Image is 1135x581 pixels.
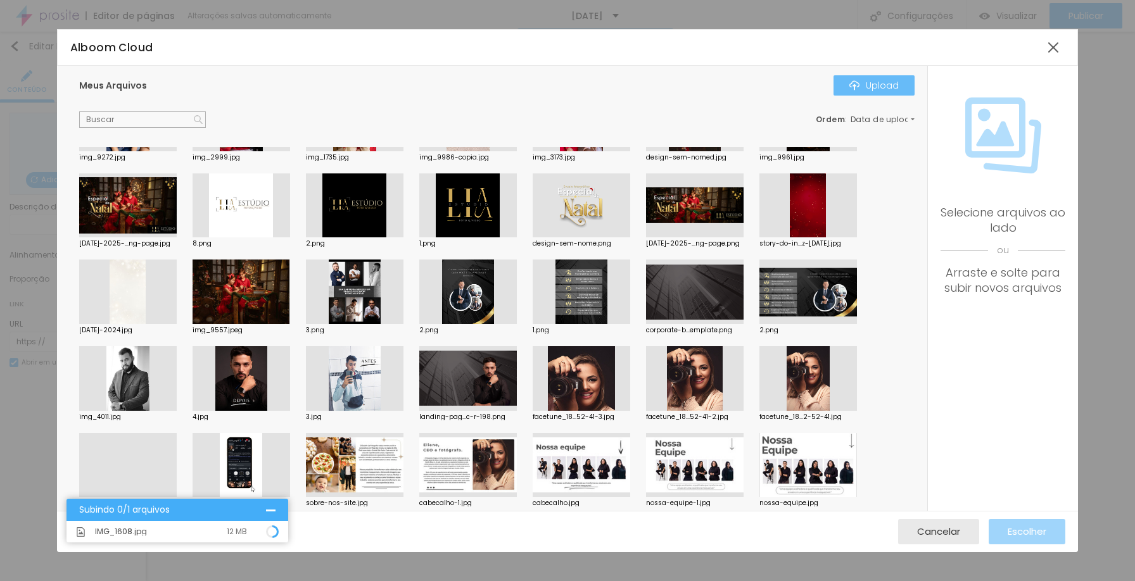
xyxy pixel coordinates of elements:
[759,327,857,334] div: 2.png
[194,115,203,124] img: Icone
[816,116,915,123] div: :
[193,414,290,420] div: 4.jpg
[419,414,517,420] div: landing-pag...c-r-198.png
[79,241,177,247] div: [DATE]-2025-...ng-page.jpg
[941,235,1066,265] span: ou
[306,500,403,506] div: sobre-nos-site.jpg
[849,80,859,91] img: Icone
[419,500,517,506] div: cabecalho-1.jpg
[193,154,290,161] div: img_2999.jpg
[79,154,177,161] div: img_9272.jpg
[646,154,744,161] div: design-sem-nomed.jpg
[419,154,517,161] div: img_9986-copia.jpg
[898,519,979,544] button: Cancelar
[759,241,857,247] div: story-do-in...z-[DATE].jpg
[646,327,744,334] div: corporate-b...emplate.png
[95,528,147,535] span: IMG_1608.jpg
[419,241,517,247] div: 1.png
[759,154,857,161] div: img_9961.jpg
[306,327,403,334] div: 3.png
[646,241,744,247] div: [DATE]-2025-...ng-page.png
[1008,526,1046,537] span: Escolher
[849,80,899,91] div: Upload
[646,500,744,506] div: nossa-equipe-1.jpg
[227,528,247,535] div: 12 MB
[70,40,153,55] span: Alboom Cloud
[79,505,266,515] div: Subindo 0/1 arquivos
[533,154,630,161] div: img_3173.jpg
[76,527,86,537] img: Icone
[193,241,290,247] div: 8.png
[851,116,916,123] span: Data de upload
[816,114,846,125] span: Ordem
[989,519,1065,544] button: Escolher
[533,500,630,506] div: cabecalho.jpg
[79,79,147,92] span: Meus Arquivos
[306,241,403,247] div: 2.png
[419,327,517,334] div: 2.png
[306,154,403,161] div: img_1735.jpg
[533,414,630,420] div: facetune_18...52-41-3.jpg
[533,327,630,334] div: 1.png
[646,414,744,420] div: facetune_18...52-41-2.jpg
[917,526,960,537] span: Cancelar
[941,205,1066,296] div: Selecione arquivos ao lado Arraste e solte para subir novos arquivos
[965,97,1041,173] img: Icone
[193,327,290,334] div: img_9557.jpeg
[79,414,177,420] div: img_4011.jpg
[834,75,915,96] button: IconeUpload
[759,500,857,506] div: nossa-equipe.jpg
[759,414,857,420] div: facetune_18...2-52-41.jpg
[306,414,403,420] div: 3.jpg
[79,111,206,128] input: Buscar
[79,327,177,334] div: [DATE]-2024.jpg
[533,241,630,247] div: design-sem-nome.png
